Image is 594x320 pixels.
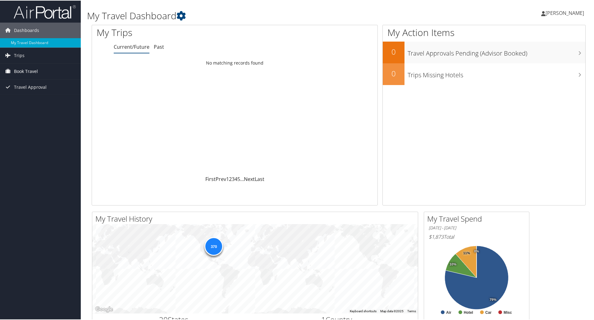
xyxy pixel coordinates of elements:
h1: My Travel Dashboard [87,9,423,22]
text: Air [446,310,451,314]
a: [PERSON_NAME] [541,3,590,22]
a: Open this area in Google Maps (opens a new window) [94,305,114,313]
img: airportal-logo.png [14,4,76,19]
h6: Total [429,233,524,240]
td: No matching records found [92,57,377,68]
text: Car [485,310,491,314]
span: [PERSON_NAME] [546,9,584,16]
h3: Travel Approvals Pending (Advisor Booked) [408,45,585,57]
a: 0Travel Approvals Pending (Advisor Booked) [383,41,585,63]
a: 1 [226,175,229,182]
h3: Trips Missing Hotels [408,67,585,79]
a: 0Trips Missing Hotels [383,63,585,84]
span: $1,873 [429,233,444,240]
a: Past [154,43,164,50]
span: Book Travel [14,63,38,79]
div: 370 [204,237,223,255]
tspan: 10% [450,262,456,266]
h6: [DATE] - [DATE] [429,224,524,230]
h2: 0 [383,68,404,78]
h2: 0 [383,46,404,56]
h2: My Travel History [95,213,418,223]
a: Current/Future [114,43,149,50]
a: First [205,175,216,182]
tspan: 0% [474,249,479,253]
a: 4 [235,175,237,182]
tspan: 79% [490,297,496,301]
h1: My Trips [97,25,254,38]
span: Travel Approval [14,79,47,94]
tspan: 11% [463,251,470,255]
a: 2 [229,175,232,182]
a: Next [244,175,255,182]
a: 5 [237,175,240,182]
span: Trips [14,47,25,63]
span: … [240,175,244,182]
h1: My Action Items [383,25,585,38]
h2: My Travel Spend [427,213,529,223]
a: 3 [232,175,235,182]
a: Prev [216,175,226,182]
span: Map data ©2025 [380,309,404,312]
a: Last [255,175,264,182]
a: Terms (opens in new tab) [407,309,416,312]
button: Keyboard shortcuts [350,309,377,313]
img: Google [94,305,114,313]
text: Hotel [464,310,473,314]
span: Dashboards [14,22,39,38]
text: Misc [504,310,512,314]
